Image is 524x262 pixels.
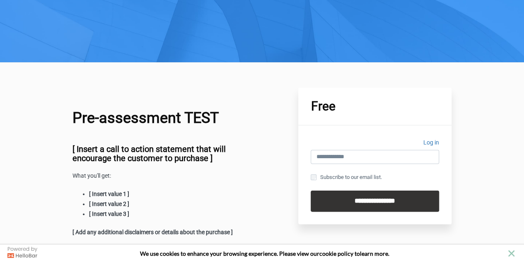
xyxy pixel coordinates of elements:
span: We use cookies to enhance your browsing experience. Please view our [140,250,319,257]
h1: Free [311,100,439,113]
p: What you'll get: [72,171,258,181]
strong: to [355,250,360,257]
input: Subscribe to our email list. [311,174,316,180]
a: Log in [423,138,439,150]
h1: Pre-assessment TEST [72,108,258,128]
strong: [ Add any additional disclaimers or details about the purchase ] [72,229,233,235]
strong: [ Insert value 3 ] [89,211,129,217]
a: cookie policy [319,250,353,257]
strong: [ Insert value 1 ] [89,191,129,197]
button: close [506,248,517,259]
strong: [ Insert value 2 ] [89,201,129,207]
span: learn more. [360,250,389,257]
h3: [ Insert a call to action statement that will encourage the customer to purchase ] [72,144,258,163]
label: Subscribe to our email list. [311,173,382,182]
